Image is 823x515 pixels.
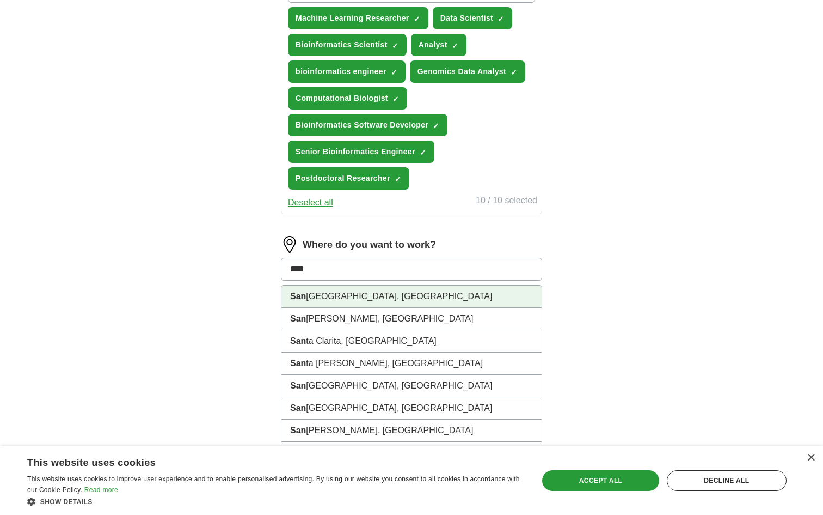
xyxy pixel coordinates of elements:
span: ✓ [433,122,439,130]
strong: San [290,403,306,413]
div: Accept all [542,470,659,491]
button: Machine Learning Researcher✓ [288,7,428,29]
li: [PERSON_NAME], [GEOGRAPHIC_DATA] [281,308,542,330]
strong: San [290,292,306,301]
button: Analyst✓ [411,34,466,56]
li: [PERSON_NAME], [GEOGRAPHIC_DATA] [281,420,542,442]
label: Where do you want to work? [303,238,436,252]
a: Read more, opens a new window [84,486,118,494]
li: [GEOGRAPHIC_DATA], [GEOGRAPHIC_DATA] [281,286,542,308]
button: Deselect all [288,196,333,209]
strong: San [290,359,306,368]
span: This website uses cookies to improve user experience and to enable personalised advertising. By u... [27,475,520,494]
span: Machine Learning Researcher [296,13,409,24]
button: Genomics Data Analyst✓ [410,60,525,83]
li: [PERSON_NAME], [GEOGRAPHIC_DATA] [281,442,542,464]
strong: San [290,314,306,323]
li: ta Clarita, [GEOGRAPHIC_DATA] [281,330,542,353]
span: Bioinformatics Scientist [296,39,388,51]
strong: San [290,381,306,390]
span: ✓ [392,95,399,104]
button: Postdoctoral Researcher✓ [288,167,409,190]
span: Data Scientist [440,13,494,24]
li: [GEOGRAPHIC_DATA], [GEOGRAPHIC_DATA] [281,397,542,420]
span: bioinformatics engineer [296,66,386,77]
img: location.png [281,236,298,253]
span: Senior Bioinformatics Engineer [296,146,415,157]
li: ta [PERSON_NAME], [GEOGRAPHIC_DATA] [281,353,542,375]
span: ✓ [414,15,420,23]
span: Show details [40,498,93,506]
strong: San [290,426,306,435]
button: Computational Biologist✓ [288,87,407,110]
li: [GEOGRAPHIC_DATA], [GEOGRAPHIC_DATA] [281,375,542,397]
button: Bioinformatics Software Developer✓ [288,114,447,136]
span: ✓ [420,148,426,157]
button: bioinformatics engineer✓ [288,60,406,83]
strong: San [290,336,306,346]
span: ✓ [452,41,458,50]
span: Bioinformatics Software Developer [296,119,428,131]
button: Senior Bioinformatics Engineer✓ [288,141,434,163]
span: Genomics Data Analyst [417,66,506,77]
span: ✓ [395,175,401,184]
button: Bioinformatics Scientist✓ [288,34,407,56]
div: Close [807,454,815,462]
div: Show details [27,496,523,507]
div: This website uses cookies [27,453,496,469]
span: ✓ [392,41,398,50]
span: Computational Biologist [296,93,388,104]
button: Data Scientist✓ [433,7,513,29]
span: ✓ [498,15,504,23]
span: ✓ [511,68,517,77]
div: 10 / 10 selected [476,194,537,209]
span: Analyst [419,39,447,51]
span: Postdoctoral Researcher [296,173,390,184]
div: Decline all [667,470,787,491]
span: ✓ [391,68,397,77]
